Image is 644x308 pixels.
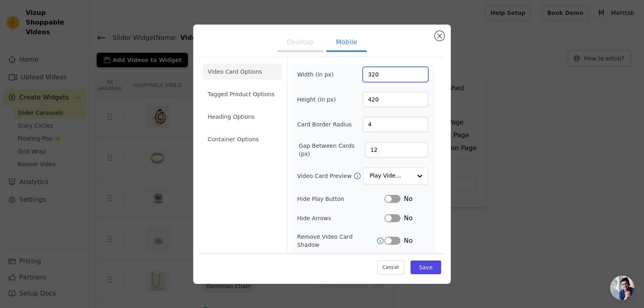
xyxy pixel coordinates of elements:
[404,213,413,223] span: No
[297,195,384,203] label: Hide Play Button
[203,86,282,102] li: Tagged Product Options
[299,142,365,158] label: Gap Between Cards (px)
[297,172,353,180] label: Video Card Preview
[326,34,367,52] button: Mobile
[297,214,384,222] label: Hide Arrows
[203,64,282,80] li: Video Card Options
[297,120,352,128] label: Card Border Radius
[435,31,444,41] button: Close modal
[404,194,413,204] span: No
[404,236,413,246] span: No
[411,260,441,274] button: Save
[377,260,404,274] button: Cancel
[203,109,282,125] li: Heading Options
[297,233,376,249] label: Remove Video Card Shadow
[203,131,282,147] li: Container Options
[610,276,634,300] div: Open chat
[277,34,323,52] button: Desktop
[297,95,341,103] label: Height (in px)
[297,70,341,79] label: Width (in px)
